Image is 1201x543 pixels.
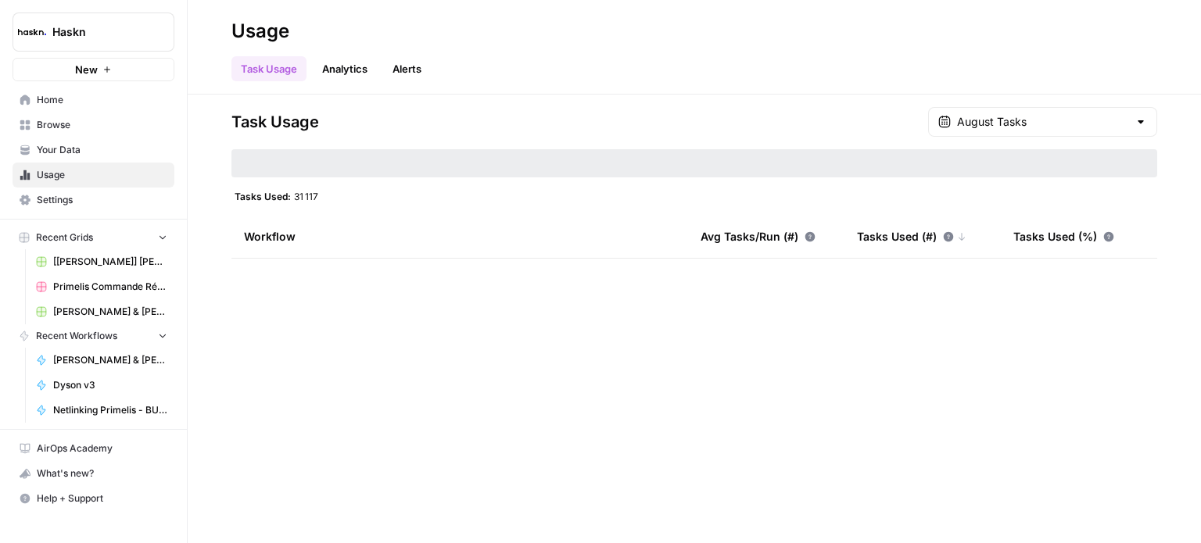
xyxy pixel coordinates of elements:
span: Your Data [37,143,167,157]
span: AirOps Academy [37,441,167,455]
span: Help + Support [37,491,167,505]
button: Recent Workflows [13,324,174,348]
span: New [75,62,98,77]
span: Dyson v3 [53,378,167,392]
a: [[PERSON_NAME]] [PERSON_NAME] & [PERSON_NAME] Test Grid (2) [29,249,174,274]
a: Primelis Commande Rédaction Netlinking (2).csv [29,274,174,299]
div: Workflow [244,215,676,258]
button: Help + Support [13,486,174,511]
button: What's new? [13,461,174,486]
button: New [13,58,174,81]
a: Analytics [313,56,377,81]
div: Tasks Used (#) [857,215,966,258]
span: [PERSON_NAME] & [PERSON_NAME] - Optimization pages for LLMs Grid [53,305,167,319]
div: Tasks Used (%) [1013,215,1114,258]
a: Netlinking Primelis - BU FR [29,398,174,423]
span: Home [37,93,167,107]
div: What's new? [13,462,174,485]
a: Settings [13,188,174,213]
span: Recent Grids [36,230,93,245]
div: Avg Tasks/Run (#) [701,215,816,258]
a: [PERSON_NAME] & [PERSON_NAME] - Optimization pages for LLMs Grid [29,299,174,324]
a: Dyson v3 [29,373,174,398]
input: August Tasks [957,114,1128,130]
span: Settings [37,193,167,207]
button: Recent Grids [13,226,174,249]
img: Haskn Logo [18,18,46,46]
a: Usage [13,163,174,188]
a: Your Data [13,138,174,163]
a: Task Usage [231,56,307,81]
span: 31 117 [294,190,318,202]
span: Browse [37,118,167,132]
span: Haskn [52,24,147,40]
span: [PERSON_NAME] & [PERSON_NAME] - Optimization pages for LLMs [53,353,167,367]
a: Browse [13,113,174,138]
span: Tasks Used: [235,190,291,202]
a: Home [13,88,174,113]
span: Task Usage [231,111,319,133]
a: Alerts [383,56,431,81]
span: Netlinking Primelis - BU FR [53,403,167,417]
span: Usage [37,168,167,182]
div: Usage [231,19,289,44]
a: AirOps Academy [13,436,174,461]
a: [PERSON_NAME] & [PERSON_NAME] - Optimization pages for LLMs [29,348,174,373]
span: Primelis Commande Rédaction Netlinking (2).csv [53,280,167,294]
button: Workspace: Haskn [13,13,174,52]
span: [[PERSON_NAME]] [PERSON_NAME] & [PERSON_NAME] Test Grid (2) [53,255,167,269]
span: Recent Workflows [36,329,117,343]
